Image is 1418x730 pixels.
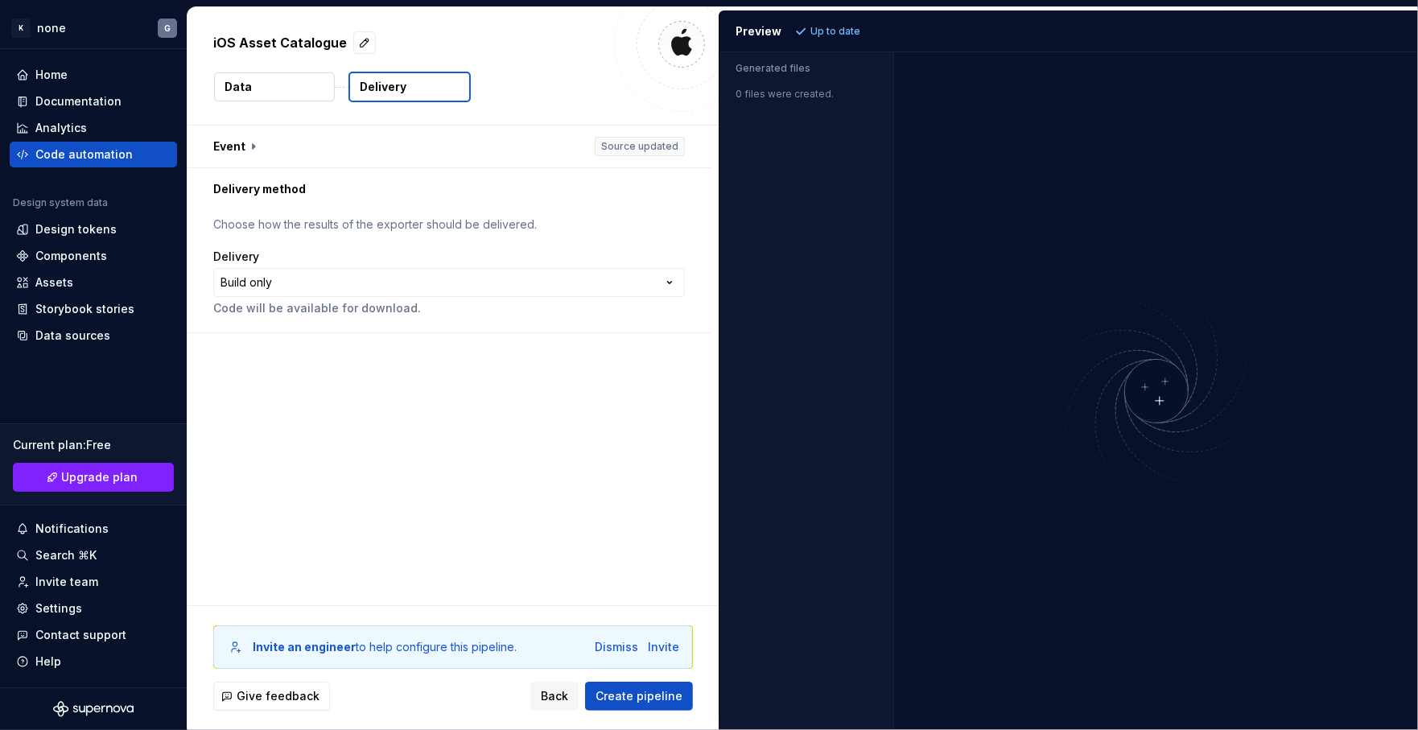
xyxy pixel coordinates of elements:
[35,67,68,83] div: Home
[10,323,177,349] a: Data sources
[213,33,347,52] p: iOS Asset Catalogue
[10,243,177,269] a: Components
[35,93,122,109] div: Documentation
[225,79,252,95] p: Data
[237,688,319,704] span: Give feedback
[10,62,177,88] a: Home
[596,688,682,704] span: Create pipeline
[10,89,177,114] a: Documentation
[348,72,471,102] button: Delivery
[10,596,177,621] a: Settings
[35,627,126,643] div: Contact support
[11,19,31,38] div: K
[595,639,638,655] button: Dismiss
[214,72,335,101] button: Data
[213,300,685,316] p: Code will be available for download.
[585,682,693,711] button: Create pipeline
[13,437,174,453] div: Current plan : Free
[10,142,177,167] a: Code automation
[10,270,177,295] a: Assets
[10,649,177,674] button: Help
[360,79,406,95] p: Delivery
[35,221,117,237] div: Design tokens
[648,639,679,655] button: Invite
[530,682,579,711] button: Back
[35,120,87,136] div: Analytics
[10,217,177,242] a: Design tokens
[253,640,356,654] b: Invite an engineer
[10,542,177,568] button: Search ⌘K
[10,516,177,542] button: Notifications
[35,328,110,344] div: Data sources
[719,78,893,101] div: 0 files were created.
[10,296,177,322] a: Storybook stories
[541,688,568,704] span: Back
[35,248,107,264] div: Components
[35,301,134,317] div: Storybook stories
[35,547,97,563] div: Search ⌘K
[736,23,781,39] div: Preview
[164,22,171,35] div: G
[35,600,82,617] div: Settings
[10,622,177,648] button: Contact support
[13,196,108,209] div: Design system data
[736,62,877,75] p: Generated files
[35,521,109,537] div: Notifications
[213,682,330,711] button: Give feedback
[35,654,61,670] div: Help
[10,115,177,141] a: Analytics
[213,249,259,265] label: Delivery
[37,20,66,36] div: none
[213,217,685,233] p: Choose how the results of the exporter should be delivered.
[13,463,174,492] a: Upgrade plan
[253,639,517,655] div: to help configure this pipeline.
[35,274,73,291] div: Assets
[3,10,183,45] button: KnoneG
[10,569,177,595] a: Invite team
[35,146,133,163] div: Code automation
[53,701,134,717] svg: Supernova Logo
[62,469,138,485] span: Upgrade plan
[810,25,860,38] p: Up to date
[35,574,98,590] div: Invite team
